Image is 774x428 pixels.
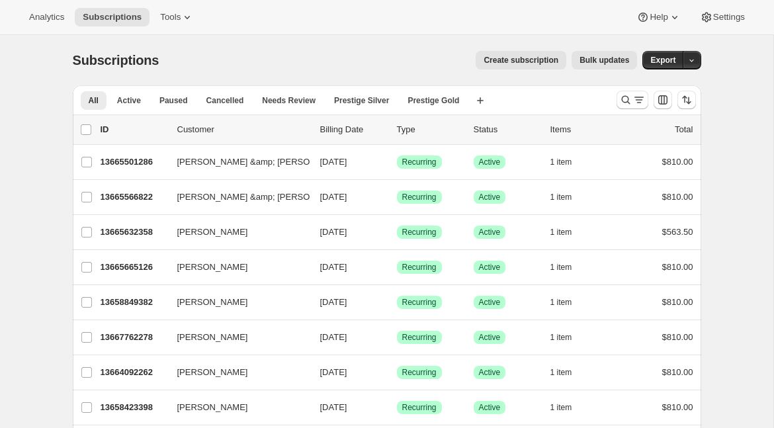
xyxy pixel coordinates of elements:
p: Billing Date [320,123,386,136]
span: $810.00 [662,402,693,412]
span: $810.00 [662,192,693,202]
button: 1 item [550,223,587,241]
button: 1 item [550,188,587,206]
p: 13658423398 [101,401,167,414]
button: 1 item [550,328,587,347]
p: 13667762278 [101,331,167,344]
span: [PERSON_NAME] [177,226,248,239]
span: [PERSON_NAME] [177,401,248,414]
button: 1 item [550,258,587,277]
div: 13665566822[PERSON_NAME] &amp; [PERSON_NAME] &amp; [PERSON_NAME][DATE]SuccessRecurringSuccessActi... [101,188,693,206]
span: Active [479,227,501,237]
span: 1 item [550,332,572,343]
span: $810.00 [662,332,693,342]
div: Items [550,123,617,136]
button: Bulk updates [572,51,637,69]
span: [DATE] [320,157,347,167]
button: Subscriptions [75,8,150,26]
span: [DATE] [320,262,347,272]
span: 1 item [550,402,572,413]
button: Export [642,51,683,69]
span: Active [117,95,141,106]
button: 1 item [550,398,587,417]
div: 13664092262[PERSON_NAME][DATE]SuccessRecurringSuccessActive1 item$810.00 [101,363,693,382]
div: 13658423398[PERSON_NAME][DATE]SuccessRecurringSuccessActive1 item$810.00 [101,398,693,417]
span: 1 item [550,227,572,237]
span: $810.00 [662,297,693,307]
span: Active [479,402,501,413]
span: $563.50 [662,227,693,237]
button: Settings [692,8,753,26]
span: [PERSON_NAME] [177,296,248,309]
span: $810.00 [662,157,693,167]
span: Recurring [402,367,437,378]
span: [DATE] [320,402,347,412]
p: Customer [177,123,310,136]
span: Recurring [402,192,437,202]
span: Recurring [402,157,437,167]
span: Export [650,55,675,65]
span: Paused [159,95,188,106]
div: IDCustomerBilling DateTypeStatusItemsTotal [101,123,693,136]
p: 13665501286 [101,155,167,169]
div: Type [397,123,463,136]
span: Active [479,157,501,167]
span: 1 item [550,157,572,167]
button: Customize table column order and visibility [654,91,672,109]
span: $810.00 [662,262,693,272]
span: Cancelled [206,95,244,106]
button: Tools [152,8,202,26]
p: Total [675,123,693,136]
button: [PERSON_NAME] [169,292,302,313]
span: Bulk updates [580,55,629,65]
span: Active [479,262,501,273]
span: [DATE] [320,332,347,342]
div: 13665501286[PERSON_NAME] &amp; [PERSON_NAME][DATE]SuccessRecurringSuccessActive1 item$810.00 [101,153,693,171]
p: 13665665126 [101,261,167,274]
p: 13665632358 [101,226,167,239]
button: [PERSON_NAME] [169,362,302,383]
span: Create subscription [484,55,558,65]
button: Create new view [470,91,491,110]
span: Subscriptions [73,53,159,67]
button: [PERSON_NAME] [169,397,302,418]
button: Help [628,8,689,26]
button: Create subscription [476,51,566,69]
span: Needs Review [262,95,316,106]
span: [PERSON_NAME] &amp; [PERSON_NAME] &amp; [PERSON_NAME] [177,191,449,204]
p: 13658849382 [101,296,167,309]
span: [PERSON_NAME] [177,331,248,344]
span: [DATE] [320,367,347,377]
span: [DATE] [320,227,347,237]
span: [DATE] [320,192,347,202]
div: 13667762278[PERSON_NAME][DATE]SuccessRecurringSuccessActive1 item$810.00 [101,328,693,347]
span: All [89,95,99,106]
span: 1 item [550,297,572,308]
span: Settings [713,12,745,22]
button: [PERSON_NAME] &amp; [PERSON_NAME] &amp; [PERSON_NAME] [169,187,302,208]
span: 1 item [550,262,572,273]
span: Prestige Silver [334,95,389,106]
span: Active [479,367,501,378]
button: Search and filter results [617,91,648,109]
div: 13665632358[PERSON_NAME][DATE]SuccessRecurringSuccessActive1 item$563.50 [101,223,693,241]
span: Recurring [402,262,437,273]
span: Prestige Gold [408,95,459,106]
div: 13658849382[PERSON_NAME][DATE]SuccessRecurringSuccessActive1 item$810.00 [101,293,693,312]
span: Subscriptions [83,12,142,22]
span: Help [650,12,667,22]
div: 13665665126[PERSON_NAME][DATE]SuccessRecurringSuccessActive1 item$810.00 [101,258,693,277]
span: Tools [160,12,181,22]
p: Status [474,123,540,136]
button: [PERSON_NAME] [169,327,302,348]
button: Sort the results [677,91,696,109]
p: 13665566822 [101,191,167,204]
button: [PERSON_NAME] [169,222,302,243]
span: Recurring [402,402,437,413]
span: Active [479,332,501,343]
span: Recurring [402,297,437,308]
button: Analytics [21,8,72,26]
span: 1 item [550,367,572,378]
span: Recurring [402,332,437,343]
span: Recurring [402,227,437,237]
